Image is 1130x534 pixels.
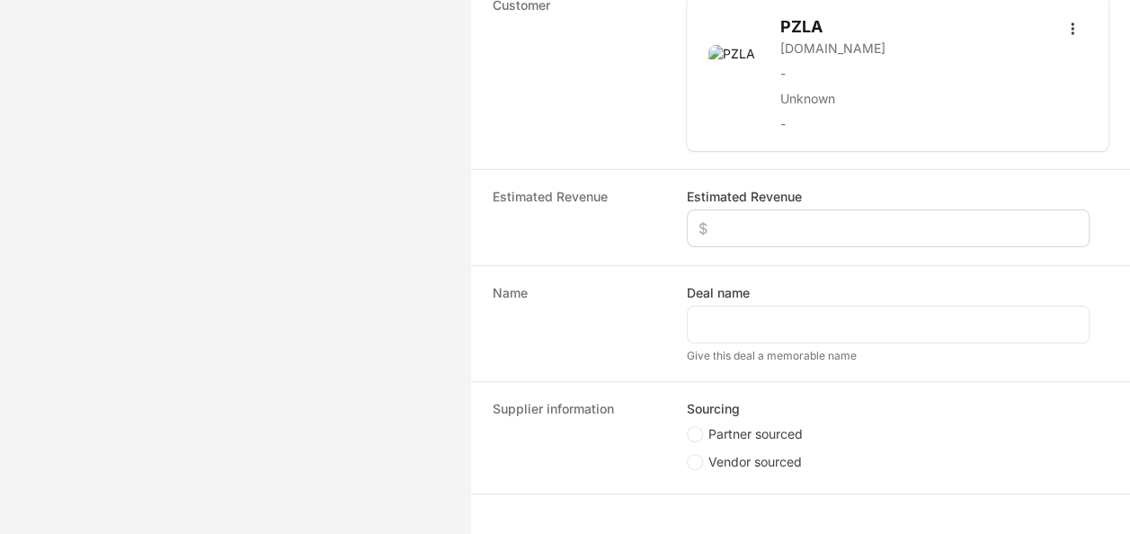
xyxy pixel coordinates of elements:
[493,284,665,363] dt: Name
[780,65,885,83] p: -
[687,284,750,302] label: Deal name
[687,400,740,418] legend: Sourcing
[780,115,885,133] p: -
[780,40,885,58] a: [DOMAIN_NAME]
[687,188,802,206] label: Estimated Revenue
[708,45,766,102] img: PZLA
[493,188,665,247] dt: Estimated Revenue
[780,14,885,40] h2: PZLA
[493,400,665,476] dt: Supplier information
[708,425,803,443] span: Partner sourced
[698,218,1078,239] input: $
[708,453,802,471] span: Vendor sourced
[1058,14,1087,43] button: Open options
[687,349,1090,363] div: Give this deal a memorable name
[780,90,885,108] p: Unknown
